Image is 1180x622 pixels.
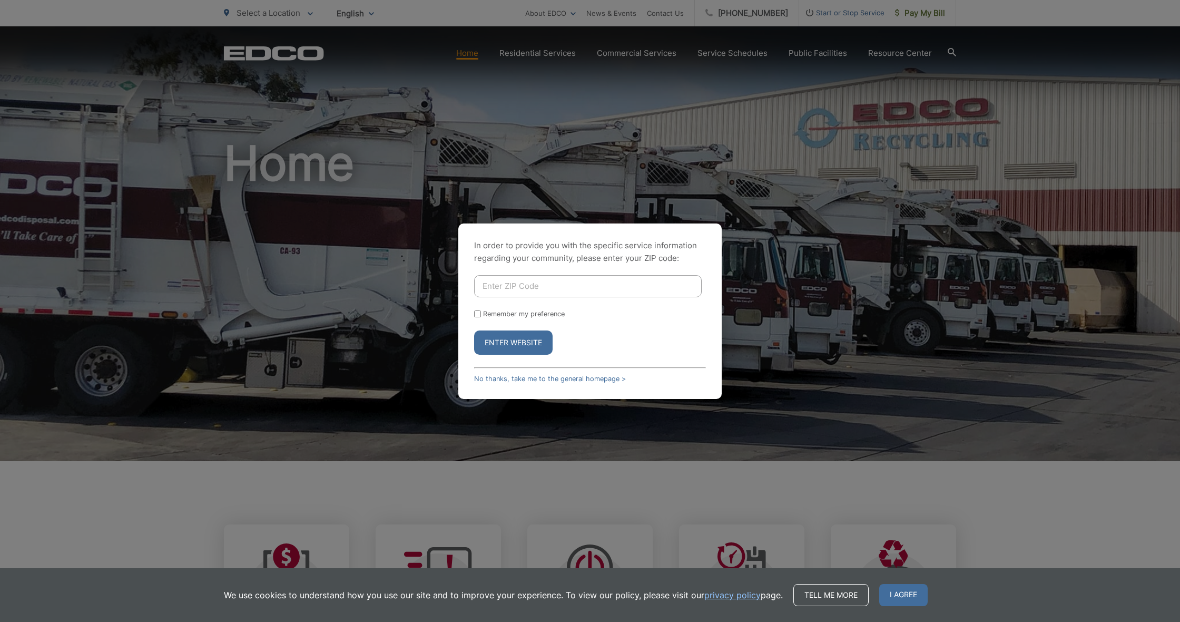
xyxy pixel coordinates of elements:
p: In order to provide you with the specific service information regarding your community, please en... [474,239,706,265]
span: I agree [879,584,928,606]
a: privacy policy [704,589,761,601]
input: Enter ZIP Code [474,275,702,297]
a: No thanks, take me to the general homepage > [474,375,626,383]
p: We use cookies to understand how you use our site and to improve your experience. To view our pol... [224,589,783,601]
button: Enter Website [474,331,553,355]
label: Remember my preference [483,310,565,318]
a: Tell me more [793,584,869,606]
